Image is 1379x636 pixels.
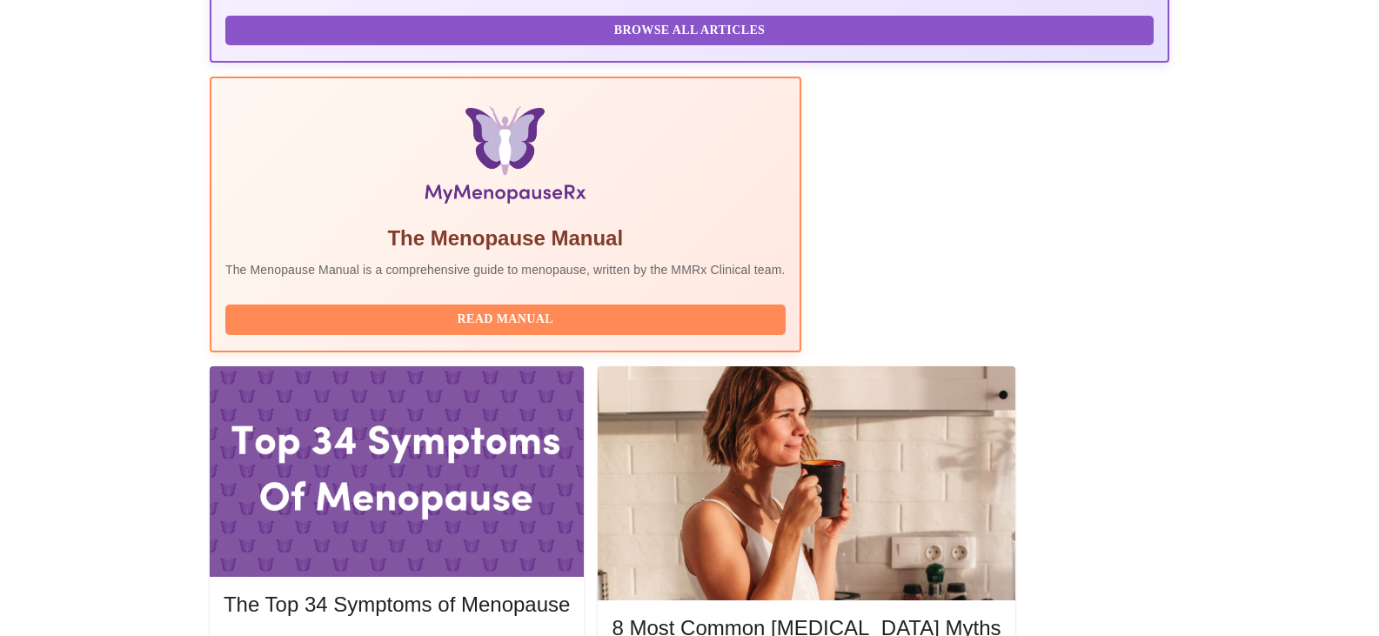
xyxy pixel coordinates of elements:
button: Browse All Articles [225,16,1154,46]
img: Menopause Manual [314,106,696,211]
button: Read Manual [225,305,786,335]
a: Read Manual [225,311,790,325]
p: The Menopause Manual is a comprehensive guide to menopause, written by the MMRx Clinical team. [225,261,786,278]
a: Browse All Articles [225,22,1158,37]
span: Read Manual [243,309,768,331]
h5: The Top 34 Symptoms of Menopause [224,591,570,619]
h5: The Menopause Manual [225,224,786,252]
span: Browse All Articles [243,20,1136,42]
